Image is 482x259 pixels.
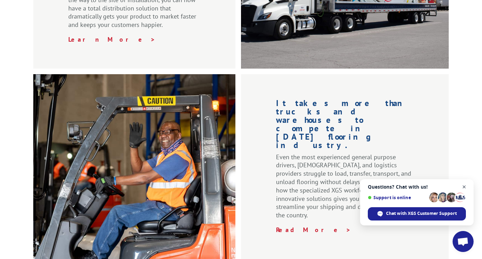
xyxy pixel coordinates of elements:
[276,153,414,226] p: Even the most experienced general purpose drivers, [DEMOGRAPHIC_DATA], and logistics providers st...
[368,207,466,220] span: Chat with XGS Customer Support
[368,195,427,200] span: Support is online
[276,99,414,153] h1: It takes more than trucks and warehouses to compete in [DATE] flooring industry.
[386,210,457,217] span: Chat with XGS Customer Support
[68,35,156,43] a: Learn More >
[453,231,474,252] a: Open chat
[368,184,466,190] span: Questions? Chat with us!
[276,226,351,234] a: Read More >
